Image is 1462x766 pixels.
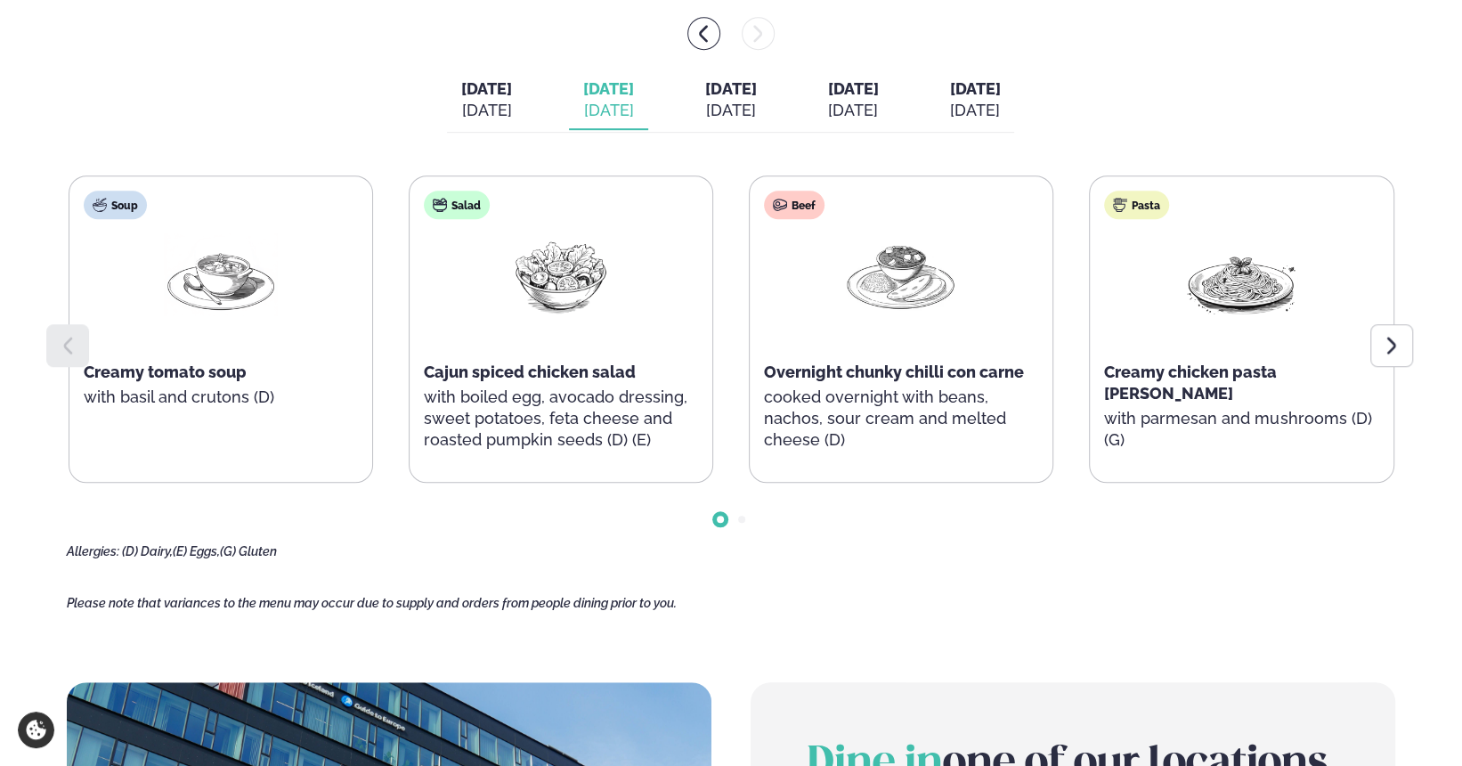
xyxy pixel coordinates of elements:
[164,233,278,316] img: Soup.png
[424,363,636,381] span: Cajun spiced chicken salad
[18,712,54,748] a: Cookie settings
[738,516,745,523] span: Go to slide 2
[67,544,119,558] span: Allergies:
[583,100,634,121] div: [DATE]
[84,387,358,408] p: with basil and crutons (D)
[1104,408,1378,451] p: with parmesan and mushrooms (D) (G)
[827,100,878,121] div: [DATE]
[1113,198,1127,212] img: pasta.svg
[813,71,892,130] button: [DATE] [DATE]
[173,544,220,558] span: (E) Eggs,
[569,71,648,130] button: [DATE] [DATE]
[687,17,720,50] button: menu-btn-left
[424,387,698,451] p: with boiled egg, avocado dressing, sweet potatoes, feta cheese and roasted pumpkin seeds (D) (E)
[1184,233,1298,316] img: Spagetti.png
[949,79,1000,98] span: [DATE]
[691,71,770,130] button: [DATE] [DATE]
[764,191,824,219] div: Beef
[717,516,724,523] span: Go to slide 1
[949,100,1000,121] div: [DATE]
[764,363,1024,381] span: Overnight chunky chilli con carne
[583,79,634,98] span: [DATE]
[122,544,173,558] span: (D) Dairy,
[773,198,787,212] img: beef.svg
[461,79,512,98] span: [DATE]
[424,191,490,219] div: Salad
[705,100,756,121] div: [DATE]
[705,79,756,98] span: [DATE]
[504,233,618,316] img: Salad.png
[1104,363,1277,403] span: Creamy chicken pasta [PERSON_NAME]
[461,100,512,121] div: [DATE]
[447,71,526,130] button: [DATE] [DATE]
[827,79,878,98] span: [DATE]
[764,387,1038,451] p: cooked overnight with beans, nachos, sour cream and melted cheese (D)
[67,596,677,610] span: Please note that variances to the menu may occur due to supply and orders from people dining prio...
[742,17,775,50] button: menu-btn-right
[844,233,958,316] img: Curry-Rice-Naan.png
[935,71,1014,130] button: [DATE] [DATE]
[433,198,447,212] img: salad.svg
[220,544,277,558] span: (G) Gluten
[84,191,147,219] div: Soup
[93,198,107,212] img: soup.svg
[1104,191,1169,219] div: Pasta
[84,363,247,381] span: Creamy tomato soup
